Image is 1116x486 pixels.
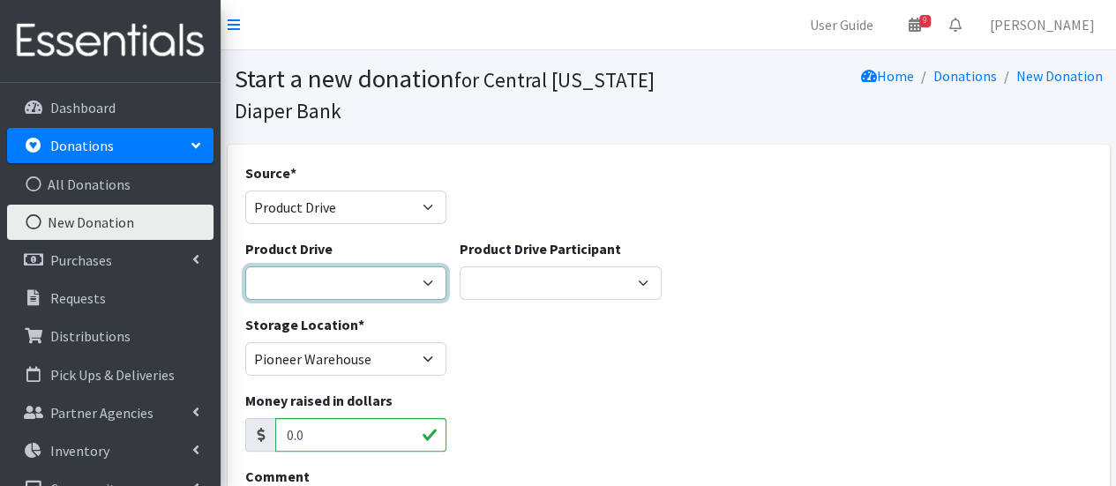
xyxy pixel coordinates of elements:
label: Source [245,162,296,183]
a: Distributions [7,318,213,354]
a: Inventory [7,433,213,468]
p: Requests [50,289,106,307]
a: Dashboard [7,90,213,125]
span: 9 [919,15,931,27]
label: Storage Location [245,314,364,335]
img: HumanEssentials [7,11,213,71]
a: Partner Agencies [7,395,213,430]
a: Donations [933,67,997,85]
a: Requests [7,280,213,316]
p: Donations [50,137,114,154]
small: for Central [US_STATE] Diaper Bank [235,67,655,123]
p: Inventory [50,442,109,460]
abbr: required [290,164,296,182]
p: Dashboard [50,99,116,116]
abbr: required [358,316,364,333]
h1: Start a new donation [235,64,663,124]
a: 9 [895,7,935,42]
label: Product Drive Participant [460,238,621,259]
p: Distributions [50,327,131,345]
a: Home [861,67,914,85]
a: All Donations [7,167,213,202]
a: Pick Ups & Deliveries [7,357,213,393]
a: [PERSON_NAME] [976,7,1109,42]
p: Purchases [50,251,112,269]
a: User Guide [796,7,888,42]
p: Partner Agencies [50,404,154,422]
a: Purchases [7,243,213,278]
label: Product Drive [245,238,333,259]
a: New Donation [7,205,213,240]
a: Donations [7,128,213,163]
p: Pick Ups & Deliveries [50,366,175,384]
label: Money raised in dollars [245,390,393,411]
a: New Donation [1016,67,1103,85]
